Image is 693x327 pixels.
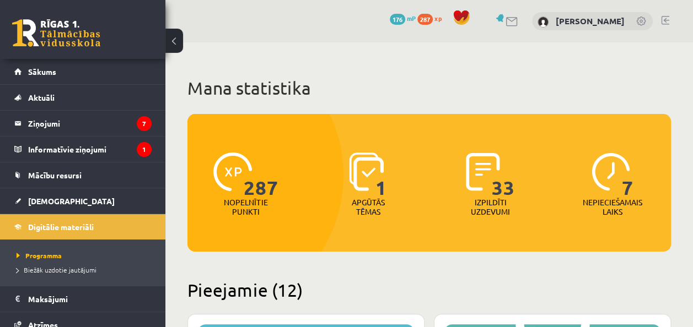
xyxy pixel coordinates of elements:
span: 287 [417,14,433,25]
span: 33 [492,152,515,198]
span: Aktuāli [28,92,55,102]
p: Nopelnītie punkti [224,198,267,216]
span: 7 [622,152,633,198]
a: 176 mP [390,14,416,23]
span: xp [434,14,442,23]
a: 287 xp [417,14,447,23]
img: icon-learned-topics-4a711ccc23c960034f471b6e78daf4a3bad4a20eaf4de84257b87e66633f6470.svg [349,152,384,191]
span: Biežāk uzdotie jautājumi [17,265,96,274]
p: Izpildīti uzdevumi [469,198,512,216]
span: Digitālie materiāli [28,222,94,232]
i: 7 [137,116,152,131]
span: mP [407,14,416,23]
i: 1 [137,142,152,157]
a: Rīgas 1. Tālmācības vidusskola [12,19,100,47]
span: Mācību resursi [28,170,82,180]
a: [DEMOGRAPHIC_DATA] [14,188,152,214]
a: Informatīvie ziņojumi1 [14,137,152,162]
legend: Informatīvie ziņojumi [28,137,152,162]
p: Nepieciešamais laiks [583,198,642,216]
img: icon-clock-7be60019b62300814b6bd22b8e044499b485619524d84068768e800edab66f18.svg [592,152,630,191]
img: Selina Zaglula [538,17,549,28]
a: Aktuāli [14,85,152,110]
legend: Ziņojumi [28,111,152,136]
span: 176 [390,14,405,25]
a: Digitālie materiāli [14,214,152,239]
img: icon-completed-tasks-ad58ae20a441b2904462921112bc710f1caf180af7a3daa7317a5a94f2d26646.svg [466,152,500,191]
a: Programma [17,250,154,260]
a: Maksājumi [14,286,152,312]
a: Biežāk uzdotie jautājumi [17,265,154,275]
img: icon-xp-0682a9bc20223a9ccc6f5883a126b849a74cddfe5390d2b41b4391c66f2066e7.svg [213,152,252,191]
legend: Maksājumi [28,286,152,312]
span: 1 [375,152,387,198]
span: 287 [244,152,278,198]
p: Apgūtās tēmas [347,198,390,216]
a: Ziņojumi7 [14,111,152,136]
a: [PERSON_NAME] [556,15,625,26]
h2: Pieejamie (12) [187,279,671,301]
a: Mācību resursi [14,162,152,188]
span: Sākums [28,67,56,77]
a: Sākums [14,59,152,84]
span: Programma [17,251,62,260]
span: [DEMOGRAPHIC_DATA] [28,196,115,206]
h1: Mana statistika [187,77,671,99]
